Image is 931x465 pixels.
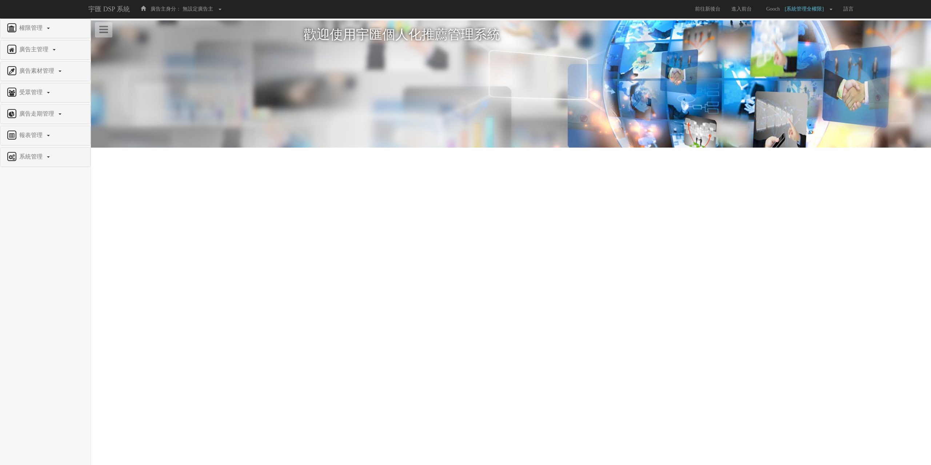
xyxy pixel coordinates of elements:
[6,108,85,120] a: 廣告走期管理
[785,6,827,12] span: [系統管理全權限]
[17,153,46,160] span: 系統管理
[6,87,85,99] a: 受眾管理
[6,65,85,77] a: 廣告素材管理
[6,130,85,141] a: 報表管理
[17,132,46,138] span: 報表管理
[17,89,46,95] span: 受眾管理
[17,111,58,117] span: 廣告走期管理
[304,28,718,42] h1: 歡迎使用宇匯個人化推薦管理系統
[17,25,46,31] span: 權限管理
[17,46,52,52] span: 廣告主管理
[6,23,85,34] a: 權限管理
[17,68,58,74] span: 廣告素材管理
[183,6,213,12] span: 無設定廣告主
[6,151,85,163] a: 系統管理
[763,6,783,12] span: Gooch
[6,44,85,56] a: 廣告主管理
[151,6,181,12] span: 廣告主身分：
